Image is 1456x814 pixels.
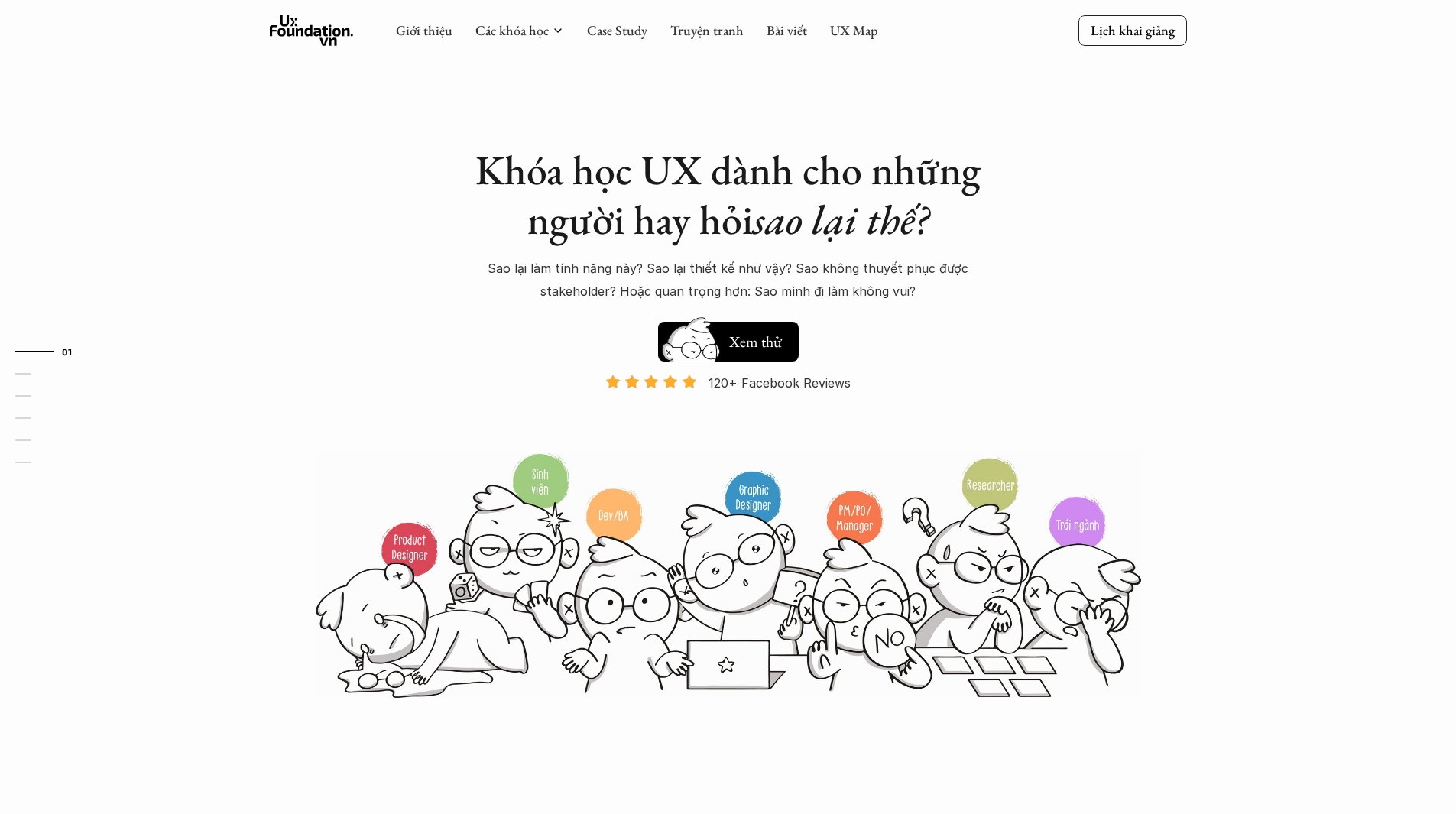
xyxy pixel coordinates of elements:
a: 01 [15,342,88,361]
a: Case Study [587,21,647,39]
h1: Khóa học UX dành cho những người hay hỏi [461,145,996,245]
a: Các khóa học [475,21,549,39]
p: 120+ Facebook Reviews [709,371,851,394]
a: Lịch khai giảng [1078,15,1187,45]
a: Xem thử [658,314,799,362]
em: sao lại thế? [753,193,929,246]
a: Truyện tranh [670,21,744,39]
a: UX Map [830,21,878,39]
a: Giới thiệu [396,21,452,39]
a: 120+ Facebook Reviews [592,374,864,451]
a: Bài viết [767,21,807,39]
p: Sao lại làm tính năng này? Sao lại thiết kế như vậy? Sao không thuyết phục được stakeholder? Hoặc... [461,257,996,303]
strong: 01 [62,346,73,357]
h5: Xem thử [727,331,783,352]
p: Lịch khai giảng [1091,21,1175,39]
